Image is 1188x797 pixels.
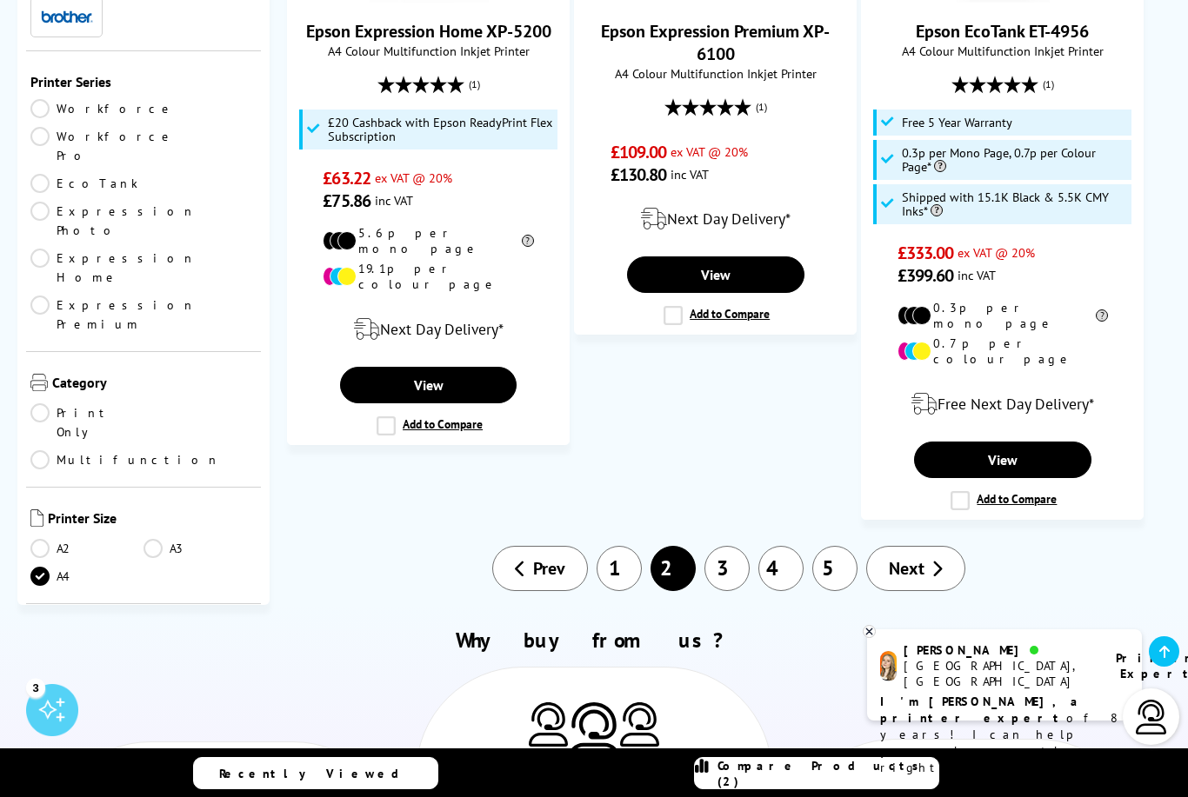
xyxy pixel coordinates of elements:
[30,567,143,586] a: A4
[671,143,748,160] span: ex VAT @ 20%
[48,509,257,530] span: Printer Size
[30,539,143,558] a: A2
[30,450,220,469] a: Multifunction
[30,127,175,165] a: Workforce Pro
[41,6,93,28] a: Brother
[898,242,954,264] span: £333.00
[30,249,196,287] a: Expression Home
[328,116,553,143] span: £20 Cashback with Epson ReadyPrint Flex Subscription
[297,305,560,354] div: modal_delivery
[36,627,1152,654] h2: Why buy from us?
[377,416,483,435] label: Add to Compare
[620,702,659,747] img: Printer Experts
[601,20,830,65] a: Epson Expression Premium XP-6100
[866,546,965,591] a: Next
[26,678,45,697] div: 3
[704,546,750,591] a: 3
[756,90,767,123] span: (1)
[193,757,438,789] a: Recently Viewed
[469,68,480,101] span: (1)
[219,766,417,781] span: Recently Viewed
[916,20,1089,43] a: Epson EcoTank ET-4956
[323,261,533,292] li: 19.1p per colour page
[30,296,196,334] a: Expression Premium
[1043,68,1054,101] span: (1)
[902,116,1012,130] span: Free 5 Year Warranty
[717,758,938,789] span: Compare Products (2)
[529,702,568,747] img: Printer Experts
[568,702,620,762] img: Printer Experts
[30,174,143,193] a: EcoTank
[297,43,560,59] span: A4 Colour Multifunction Inkjet Printer
[41,10,93,23] img: Brother
[584,195,847,243] div: modal_delivery
[671,166,709,183] span: inc VAT
[898,264,954,287] span: £399.60
[30,509,43,527] img: Printer Size
[904,658,1094,689] div: [GEOGRAPHIC_DATA], [GEOGRAPHIC_DATA]
[694,757,939,789] a: Compare Products (2)
[951,491,1057,510] label: Add to Compare
[871,380,1134,428] div: modal_delivery
[584,65,847,82] span: A4 Colour Multifunction Inkjet Printer
[597,546,642,591] a: 1
[902,146,1127,174] span: 0.3p per Mono Page, 0.7p per Colour Page*
[143,539,257,558] a: A3
[880,651,897,681] img: amy-livechat.png
[880,694,1083,726] b: I'm [PERSON_NAME], a printer expert
[902,190,1127,218] span: Shipped with 15.1K Black & 5.5K CMY Inks*
[664,306,770,325] label: Add to Compare
[904,642,1094,658] div: [PERSON_NAME]
[533,557,565,580] span: Prev
[958,244,1035,261] span: ex VAT @ 20%
[30,374,48,391] img: Category
[627,256,804,293] a: View
[958,267,996,283] span: inc VAT
[758,546,804,591] a: 4
[611,141,667,163] span: £109.00
[492,546,588,591] a: Prev
[323,189,370,212] span: £75.86
[30,202,196,240] a: Expression Photo
[30,73,257,90] span: Printer Series
[323,167,370,189] span: £63.22
[52,374,257,395] span: Category
[889,557,924,580] span: Next
[340,367,517,403] a: View
[1134,700,1169,734] img: user-headset-light.svg
[898,300,1108,331] li: 0.3p per mono page
[812,546,858,591] a: 5
[375,169,452,186] span: ex VAT @ 20%
[898,335,1108,367] li: 0.7p per colour page
[30,99,175,118] a: Workforce
[375,192,413,209] span: inc VAT
[914,442,1091,478] a: View
[30,403,143,442] a: Print Only
[323,225,533,256] li: 5.6p per mono page
[611,163,667,186] span: £130.80
[306,20,551,43] a: Epson Expression Home XP-5200
[871,43,1134,59] span: A4 Colour Multifunction Inkjet Printer
[880,694,1129,776] p: of 8 years! I can help you choose the right product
